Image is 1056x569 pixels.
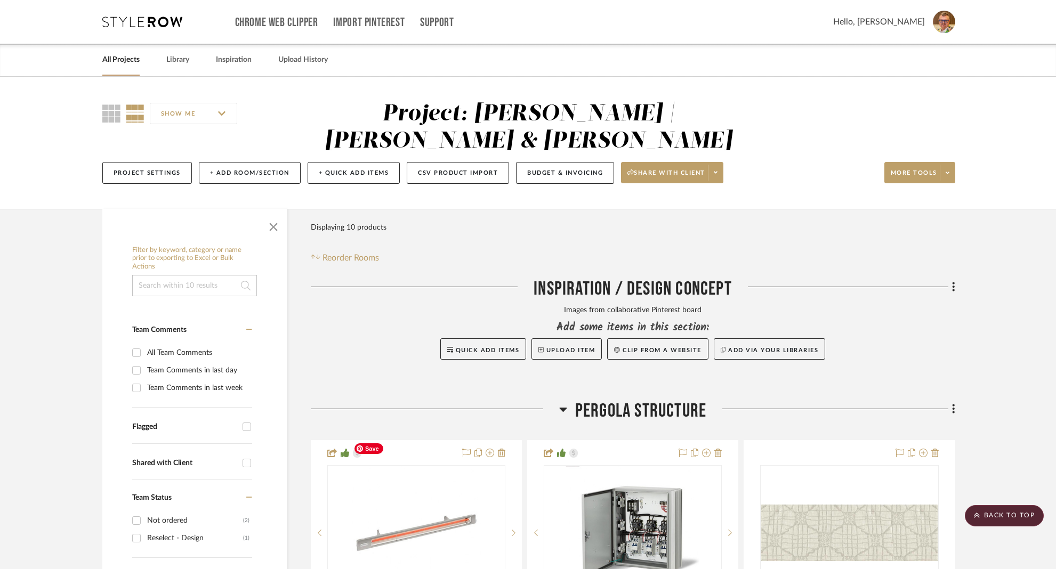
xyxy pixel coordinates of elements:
div: Not ordered [147,512,243,529]
a: Import Pinterest [333,18,405,27]
button: Project Settings [102,162,192,184]
input: Search within 10 results [132,275,257,296]
button: Reorder Rooms [311,251,380,264]
div: Shared with Client [132,459,237,468]
scroll-to-top-button: BACK TO TOP [965,505,1044,526]
span: Reorder Rooms [323,251,379,264]
h6: Filter by keyword, category or name prior to exporting to Excel or Bulk Actions [132,246,257,271]
div: All Team Comments [147,344,249,361]
div: Reselect - Design [147,530,243,547]
button: Close [263,214,284,235]
a: All Projects [102,53,140,67]
span: Quick Add Items [456,347,520,353]
button: CSV Product Import [407,162,509,184]
button: Budget & Invoicing [516,162,614,184]
span: Save [354,443,383,454]
span: More tools [891,169,937,185]
button: + Quick Add Items [308,162,400,184]
div: (1) [243,530,249,547]
a: Inspiration [216,53,252,67]
div: Project: [PERSON_NAME] | [PERSON_NAME] & [PERSON_NAME] [325,103,732,152]
button: + Add Room/Section [199,162,301,184]
button: Add via your libraries [714,338,826,360]
img: avatar [933,11,955,33]
div: Team Comments in last day [147,362,249,379]
div: Team Comments in last week [147,379,249,396]
span: Hello, [PERSON_NAME] [833,15,925,28]
div: Add some items in this section: [311,320,955,335]
div: Flagged [132,422,237,432]
button: Upload Item [531,338,602,360]
div: Displaying 10 products [311,217,386,238]
a: Chrome Web Clipper [235,18,318,27]
span: Share with client [627,169,705,185]
a: Support [420,18,454,27]
img: 014 Bougainvillea / Irisun Living 3754 [761,505,937,562]
button: Clip from a website [607,338,708,360]
span: Team Status [132,494,172,501]
button: More tools [884,162,955,183]
span: Pergola Structure [575,400,706,422]
button: Quick Add Items [440,338,527,360]
span: Team Comments [132,326,187,334]
div: Images from collaborative Pinterest board [311,305,955,316]
a: Library [166,53,189,67]
button: Share with client [621,162,723,183]
a: Upload History [278,53,328,67]
div: (2) [243,512,249,529]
